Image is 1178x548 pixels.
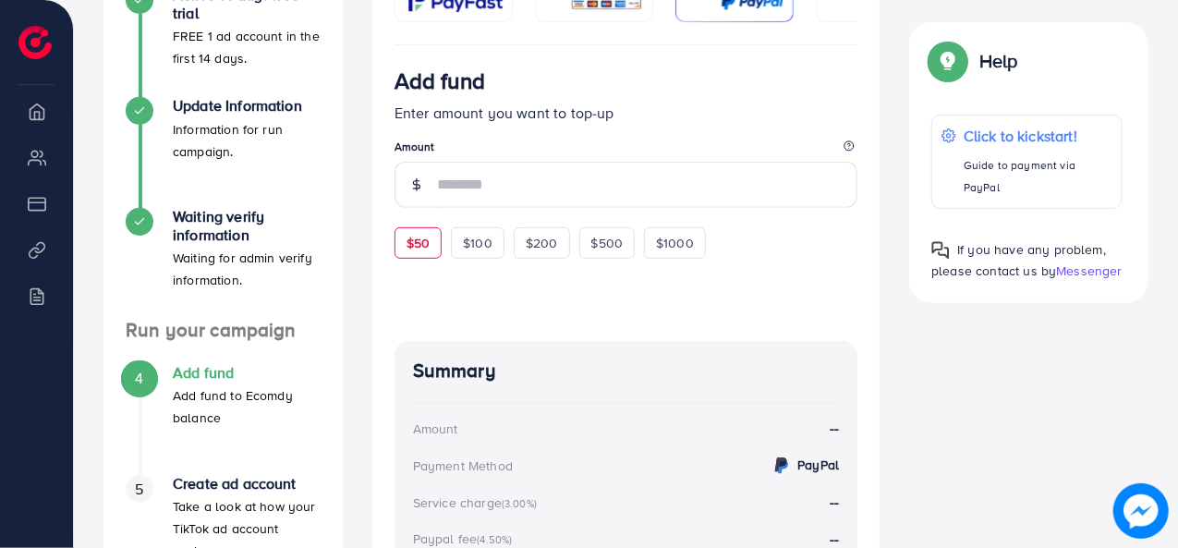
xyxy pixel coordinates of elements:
h4: Run your campaign [103,319,343,342]
strong: -- [830,418,839,439]
span: $50 [407,234,430,252]
p: Guide to payment via PayPal [964,154,1112,199]
img: Popup guide [931,241,950,260]
span: $100 [463,234,492,252]
span: $200 [526,234,558,252]
small: (3.00%) [502,496,537,511]
p: Information for run campaign. [173,118,321,163]
p: Waiting for admin verify information. [173,247,321,291]
div: Payment Method [413,457,513,475]
div: Paypal fee [413,530,518,548]
img: Popup guide [931,44,965,78]
span: 4 [135,368,143,389]
h4: Update Information [173,97,321,115]
h4: Waiting verify information [173,208,321,243]
span: If you have any problem, please contact us by [931,240,1106,280]
small: (4.50%) [477,532,512,547]
span: $500 [591,234,624,252]
span: 5 [135,479,143,500]
h4: Add fund [173,364,321,382]
p: Help [979,50,1018,72]
strong: PayPal [797,456,839,474]
img: logo [18,26,52,59]
p: FREE 1 ad account in the first 14 days. [173,25,321,69]
img: image [1113,483,1169,539]
h4: Summary [413,359,840,383]
div: Amount [413,420,458,438]
h4: Create ad account [173,475,321,493]
legend: Amount [395,139,858,162]
div: Service charge [413,493,542,512]
li: Add fund [103,364,343,475]
span: Messenger [1056,262,1122,280]
img: credit [771,455,793,477]
li: Update Information [103,97,343,208]
h3: Add fund [395,67,485,94]
li: Waiting verify information [103,208,343,319]
span: $1000 [656,234,694,252]
strong: -- [830,492,839,512]
p: Add fund to Ecomdy balance [173,384,321,429]
p: Click to kickstart! [964,125,1112,147]
p: Enter amount you want to top-up [395,102,858,124]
